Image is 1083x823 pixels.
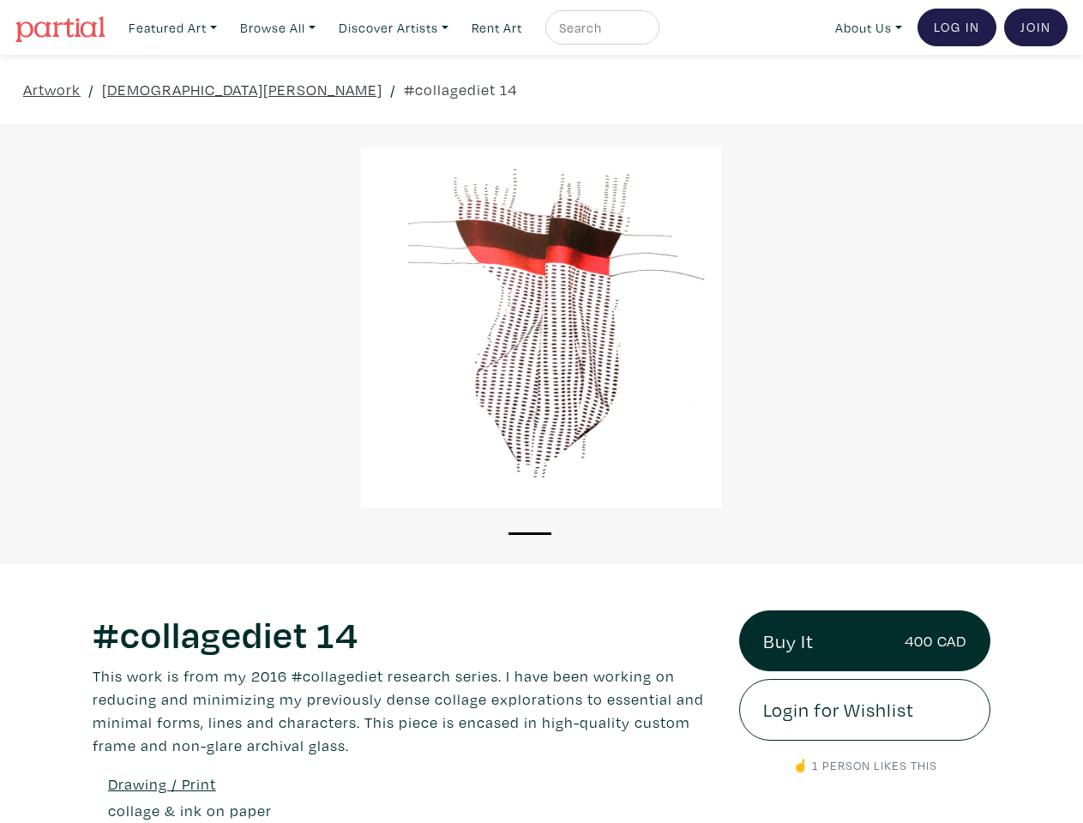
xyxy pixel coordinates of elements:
[390,78,396,101] span: /
[331,10,456,45] a: Discover Artists
[739,679,990,741] a: Login for Wishlist
[108,772,216,796] a: Drawing / Print
[464,10,530,45] a: Rent Art
[905,629,966,652] small: 400 CAD
[763,695,914,724] span: Login for Wishlist
[93,664,713,757] p: This work is from my 2016 #collagediet research series. I have been working on reducing and minim...
[557,17,643,39] input: Search
[739,610,990,672] a: Buy It400 CAD
[739,756,990,775] p: ☝️ 1 person likes this
[827,10,910,45] a: About Us
[93,610,713,657] h1: #collagediet 14
[108,774,216,794] u: Drawing / Print
[88,78,94,101] span: /
[121,10,225,45] a: Featured Art
[108,799,272,822] a: collage & ink on paper
[404,78,517,101] a: #collagediet 14
[508,532,551,535] button: 1 of 1
[23,78,81,101] a: Artwork
[918,9,996,46] a: Log In
[232,10,323,45] a: Browse All
[102,78,382,101] a: [DEMOGRAPHIC_DATA][PERSON_NAME]
[1004,9,1068,46] a: Join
